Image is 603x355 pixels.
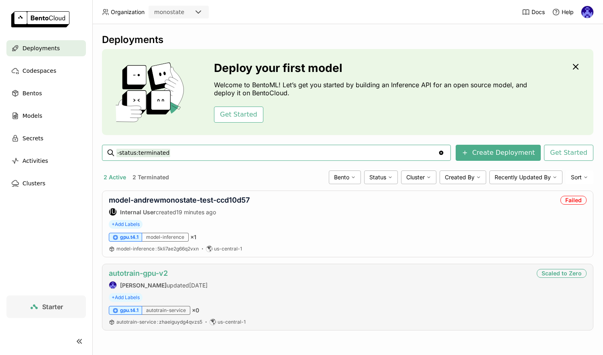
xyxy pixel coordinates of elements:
input: Selected monostate. [185,8,186,16]
span: us-central-1 [214,246,242,252]
p: Welcome to BentoML! Let’s get you started by building an Inference API for an open source model, ... [214,81,531,97]
div: autotrain-service [142,306,190,315]
div: Scaled to Zero [537,269,587,278]
span: × 0 [192,307,199,314]
a: model-andrewmonostate-test-ccd10d57 [109,196,250,204]
span: Starter [42,303,63,311]
span: : [157,319,158,325]
span: Docs [532,8,545,16]
a: Secrets [6,130,86,146]
span: Help [562,8,574,16]
a: Bentos [6,85,86,101]
div: Sort [566,170,593,184]
a: autotrain-gpu-v2 [109,269,168,277]
button: 2 Terminated [131,172,171,183]
div: Failed [560,196,587,205]
span: us-central-1 [218,319,246,325]
a: Deployments [6,40,86,56]
span: Bentos [22,88,42,98]
div: Help [552,8,574,16]
span: autotrain-service zhaeiguydg4qvzs5 [116,319,202,325]
div: Recently Updated By [489,170,562,184]
div: IU [109,208,116,215]
button: 2 Active [102,172,128,183]
span: +Add Labels [109,293,143,302]
a: Codespaces [6,63,86,79]
span: Models [22,111,42,121]
img: logo [11,11,69,27]
input: Search [116,146,438,159]
span: Activities [22,156,48,166]
button: Create Deployment [456,145,541,161]
img: cover onboarding [108,62,195,122]
span: 19 minutes ago [176,209,216,215]
div: model-inference [142,233,189,242]
span: Sort [571,174,582,181]
svg: Clear value [438,150,444,156]
strong: [PERSON_NAME] [120,282,167,289]
span: Created By [445,174,475,181]
span: Secrets [22,133,43,143]
span: Recently Updated By [495,174,551,181]
a: Activities [6,153,86,169]
a: autotrain-service:zhaeiguydg4qvzs5 [116,319,202,325]
img: Andrew correa [109,281,116,289]
span: gpu.t4.1 [120,307,139,314]
div: updated [109,281,208,289]
div: monostate [154,8,184,16]
div: Internal User [109,208,117,216]
a: model-inference:5kli7ae2g66q2vxn [116,246,199,252]
span: +Add Labels [109,220,143,229]
div: Cluster [401,170,436,184]
span: [DATE] [189,282,208,289]
span: × 1 [190,234,196,241]
div: created [109,208,250,216]
button: Get Started [214,107,263,123]
button: Get Started [544,145,593,161]
a: Clusters [6,175,86,191]
a: Starter [6,295,86,318]
span: Status [369,174,386,181]
strong: Internal User [120,209,156,215]
span: model-inference 5kli7ae2g66q2vxn [116,246,199,252]
div: Bento [329,170,361,184]
h3: Deploy your first model [214,62,531,74]
span: Organization [111,8,145,16]
span: Clusters [22,179,45,188]
span: Bento [334,174,349,181]
div: Status [364,170,398,184]
span: gpu.t4.1 [120,234,139,240]
div: Created By [440,170,486,184]
span: Codespaces [22,66,56,76]
span: Cluster [406,174,425,181]
img: Andrew correa [581,6,593,18]
a: Models [6,108,86,124]
a: Docs [522,8,545,16]
span: : [155,246,157,252]
div: Deployments [102,34,593,46]
span: Deployments [22,43,60,53]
